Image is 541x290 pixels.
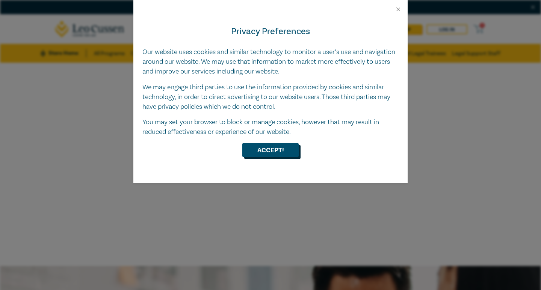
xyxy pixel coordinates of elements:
[395,6,402,13] button: Close
[142,83,399,112] p: We may engage third parties to use the information provided by cookies and similar technology, in...
[142,25,399,38] h4: Privacy Preferences
[242,143,299,157] button: Accept!
[142,117,399,137] p: You may set your browser to block or manage cookies, however that may result in reduced effective...
[142,47,399,77] p: Our website uses cookies and similar technology to monitor a user’s use and navigation around our...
